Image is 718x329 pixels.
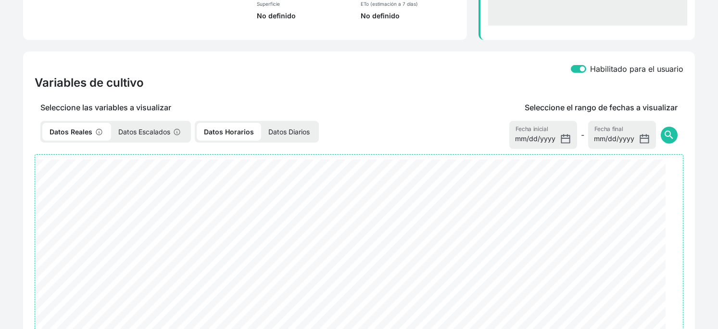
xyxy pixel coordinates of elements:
p: Datos Diarios [261,123,317,141]
p: Seleccione el rango de fechas a visualizar [525,102,678,113]
p: Datos Escalados [111,123,189,141]
p: No definido [257,11,350,21]
p: Superficie [257,0,350,7]
label: Habilitado para el usuario [590,63,683,75]
p: Seleccione las variables a visualizar [35,102,408,113]
p: ETo (estimación a 7 días) [361,0,459,7]
p: No definido [361,11,459,21]
h4: Variables de cultivo [35,76,144,90]
button: search [661,127,678,144]
p: Datos Reales [42,123,111,141]
p: Datos Horarios [197,123,261,141]
span: search [663,129,675,141]
span: - [581,129,584,141]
